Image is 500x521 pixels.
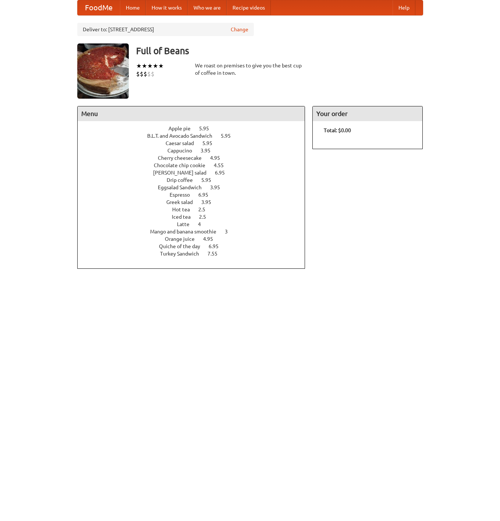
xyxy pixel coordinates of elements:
h4: Your order [313,106,422,121]
li: ★ [136,62,142,70]
a: Caesar salad 5.95 [166,140,226,146]
span: 3.95 [201,199,219,205]
h4: Menu [78,106,305,121]
a: Change [231,26,248,33]
span: 5.95 [201,177,219,183]
span: B.L.T. and Avocado Sandwich [147,133,220,139]
span: 6.95 [215,170,232,176]
span: Drip coffee [167,177,200,183]
li: ★ [153,62,158,70]
li: $ [136,70,140,78]
span: 2.5 [199,214,213,220]
a: Cherry cheesecake 4.95 [158,155,234,161]
a: Help [393,0,415,15]
span: 7.55 [208,251,225,257]
span: Chocolate chip cookie [154,162,213,168]
span: 3 [225,229,235,235]
a: Quiche of the day 6.95 [159,243,232,249]
li: ★ [142,62,147,70]
span: 3.95 [201,148,218,154]
a: Who we are [188,0,227,15]
a: Home [120,0,146,15]
a: Recipe videos [227,0,271,15]
a: Orange juice 4.95 [165,236,227,242]
span: 6.95 [209,243,226,249]
a: Latte 4 [177,221,214,227]
span: Cappucino [167,148,199,154]
span: Hot tea [172,207,197,212]
a: Greek salad 3.95 [166,199,225,205]
li: $ [151,70,155,78]
span: 2.5 [198,207,213,212]
span: Caesar salad [166,140,201,146]
a: Apple pie 5.95 [169,126,223,131]
b: Total: $0.00 [324,127,351,133]
a: Mango and banana smoothie 3 [150,229,241,235]
span: 4.55 [214,162,231,168]
span: 5.95 [202,140,220,146]
a: Turkey Sandwich 7.55 [160,251,231,257]
a: Cappucino 3.95 [167,148,224,154]
li: $ [143,70,147,78]
a: Chocolate chip cookie 4.55 [154,162,237,168]
span: Iced tea [172,214,198,220]
span: Apple pie [169,126,198,131]
li: ★ [147,62,153,70]
span: 4.95 [203,236,220,242]
span: Turkey Sandwich [160,251,206,257]
a: Espresso 6.95 [170,192,222,198]
span: 5.95 [199,126,216,131]
a: Eggsalad Sandwich 3.95 [158,184,234,190]
span: [PERSON_NAME] salad [153,170,214,176]
span: 3.95 [210,184,227,190]
a: B.L.T. and Avocado Sandwich 5.95 [147,133,244,139]
span: Espresso [170,192,197,198]
a: Iced tea 2.5 [172,214,220,220]
span: 4 [198,221,208,227]
span: 4.95 [210,155,227,161]
span: Cherry cheesecake [158,155,209,161]
span: Greek salad [166,199,200,205]
div: Deliver to: [STREET_ADDRESS] [77,23,254,36]
li: ★ [158,62,164,70]
span: Orange juice [165,236,202,242]
li: $ [140,70,143,78]
div: We roast on premises to give you the best cup of coffee in town. [195,62,305,77]
img: angular.jpg [77,43,129,99]
li: $ [147,70,151,78]
a: Drip coffee 5.95 [167,177,225,183]
span: Quiche of the day [159,243,208,249]
a: How it works [146,0,188,15]
a: Hot tea 2.5 [172,207,219,212]
span: Latte [177,221,197,227]
span: 5.95 [221,133,238,139]
span: Eggsalad Sandwich [158,184,209,190]
span: 6.95 [198,192,216,198]
h3: Full of Beans [136,43,423,58]
a: FoodMe [78,0,120,15]
span: Mango and banana smoothie [150,229,224,235]
a: [PERSON_NAME] salad 6.95 [153,170,238,176]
